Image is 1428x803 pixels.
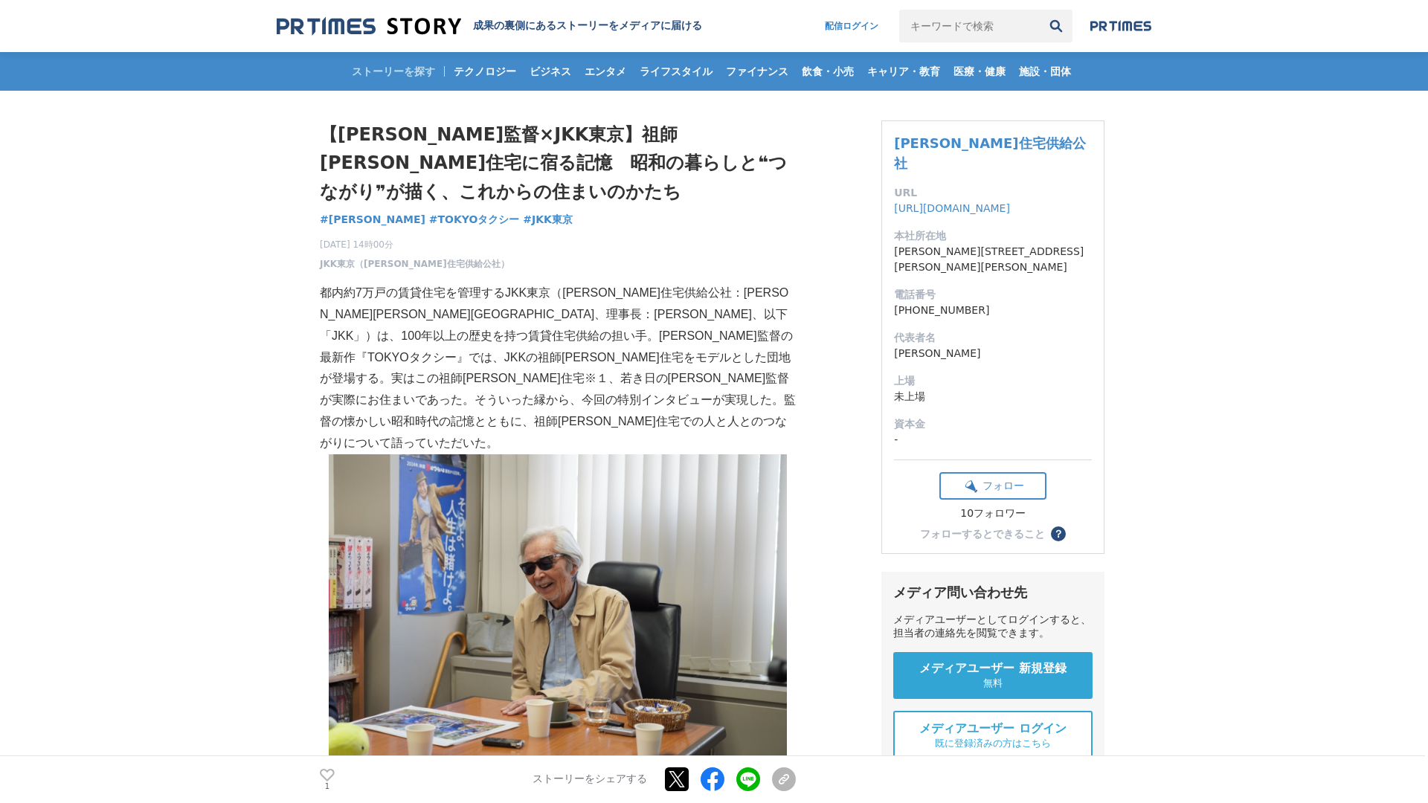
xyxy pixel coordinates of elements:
[894,346,1092,361] dd: [PERSON_NAME]
[796,52,860,91] a: 飲食・小売
[320,212,425,228] a: #[PERSON_NAME]
[320,238,509,251] span: [DATE] 14時00分
[429,212,520,228] a: #TOKYOタクシー
[983,677,1003,690] span: 無料
[939,472,1046,500] button: フォロー
[720,65,794,78] span: ファイナンス
[579,65,632,78] span: エンタメ
[894,389,1092,404] dd: 未上場
[919,661,1067,677] span: メディアユーザー 新規登録
[796,65,860,78] span: 飲食・小売
[894,135,1085,171] a: [PERSON_NAME]住宅供給公社
[429,213,520,226] span: #TOKYOタクシー
[893,652,1093,699] a: メディアユーザー 新規登録 無料
[920,529,1045,539] div: フォローするとできること
[861,65,946,78] span: キャリア・教育
[320,120,796,206] h1: 【[PERSON_NAME]監督×JKK東京】祖師[PERSON_NAME]住宅に宿る記憶 昭和の暮らしと❝つながり❞が描く、これからの住まいのかたち
[1051,526,1066,541] button: ？
[473,19,702,33] h2: 成果の裏側にあるストーリーをメディアに届ける
[524,52,577,91] a: ビジネス
[893,613,1093,640] div: メディアユーザーとしてログインすると、担当者の連絡先を閲覧できます。
[939,507,1046,520] div: 10フォロワー
[523,213,573,226] span: #JKK東京
[1013,52,1077,91] a: 施設・団体
[320,213,425,226] span: #[PERSON_NAME]
[1040,10,1072,42] button: 検索
[894,287,1092,303] dt: 電話番号
[894,228,1092,244] dt: 本社所在地
[894,244,1092,275] dd: [PERSON_NAME][STREET_ADDRESS][PERSON_NAME][PERSON_NAME]
[948,52,1011,91] a: 医療・健康
[894,185,1092,201] dt: URL
[894,303,1092,318] dd: [PHONE_NUMBER]
[329,454,787,760] img: thumbnail_0fe8d800-4b64-11f0-a60d-cfae4edd808c.JPG
[634,65,718,78] span: ライフスタイル
[899,10,1040,42] input: キーワードで検索
[277,16,461,36] img: 成果の裏側にあるストーリーをメディアに届ける
[523,212,573,228] a: #JKK東京
[720,52,794,91] a: ファイナンス
[1053,529,1064,539] span: ？
[320,257,509,271] a: JKK東京（[PERSON_NAME]住宅供給公社）
[1013,65,1077,78] span: 施設・団体
[810,10,893,42] a: 配信ログイン
[894,202,1010,214] a: [URL][DOMAIN_NAME]
[894,330,1092,346] dt: 代表者名
[533,773,647,787] p: ストーリーをシェアする
[893,711,1093,761] a: メディアユーザー ログイン 既に登録済みの方はこちら
[634,52,718,91] a: ライフスタイル
[448,65,522,78] span: テクノロジー
[320,283,796,454] p: 都内約7万戸の賃貸住宅を管理するJKK東京（[PERSON_NAME]住宅供給公社：[PERSON_NAME][PERSON_NAME][GEOGRAPHIC_DATA]、理事長：[PERSON...
[861,52,946,91] a: キャリア・教育
[1090,20,1151,32] img: prtimes
[524,65,577,78] span: ビジネス
[935,737,1051,750] span: 既に登録済みの方はこちら
[894,432,1092,448] dd: -
[893,584,1093,602] div: メディア問い合わせ先
[894,416,1092,432] dt: 資本金
[277,16,702,36] a: 成果の裏側にあるストーリーをメディアに届ける 成果の裏側にあるストーリーをメディアに届ける
[579,52,632,91] a: エンタメ
[894,373,1092,389] dt: 上場
[448,52,522,91] a: テクノロジー
[948,65,1011,78] span: 医療・健康
[919,721,1067,737] span: メディアユーザー ログイン
[320,783,335,790] p: 1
